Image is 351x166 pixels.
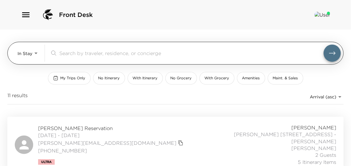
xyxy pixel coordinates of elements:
span: [PERSON_NAME] Reservation [38,125,185,132]
span: My Trips Only [61,76,85,81]
button: No Grocery [165,72,197,85]
button: Maint. & Sales [268,72,303,85]
span: [PERSON_NAME] [291,145,336,152]
span: No Itinerary [98,76,120,81]
span: With Grocery [205,76,229,81]
img: User [314,12,330,18]
button: With Grocery [199,72,235,85]
span: Maint. & Sales [273,76,298,81]
a: [PERSON_NAME][EMAIL_ADDRESS][DOMAIN_NAME] [38,140,176,146]
button: My Trips Only [48,72,91,85]
span: [PERSON_NAME] [291,124,336,131]
button: With Itinerary [128,72,163,85]
span: Front Desk [59,10,93,19]
span: 2 Guests [315,152,336,158]
span: [DATE] - [DATE] [38,132,185,139]
span: 11 results [7,92,28,102]
span: With Itinerary [133,76,158,81]
span: Arrival (asc) [310,94,336,100]
img: logo [41,7,55,22]
span: In Stay [18,51,32,56]
span: Ultra [41,160,52,164]
span: 5 Itinerary Items [298,159,336,165]
span: [PHONE_NUMBER] [38,147,185,154]
button: Amenities [237,72,265,85]
button: No Itinerary [93,72,125,85]
span: [PERSON_NAME] [STREET_ADDRESS] - [PERSON_NAME] [208,131,336,145]
span: No Grocery [171,76,192,81]
input: Search by traveler, residence, or concierge [59,49,324,57]
button: copy primary member email [176,139,185,147]
span: Amenities [242,76,260,81]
